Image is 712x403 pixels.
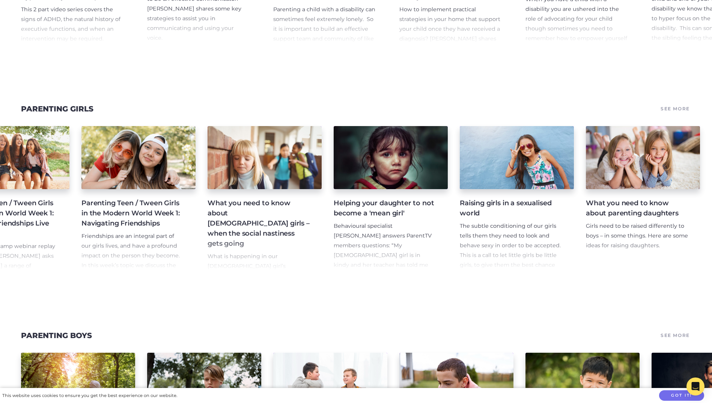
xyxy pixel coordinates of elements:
[460,221,562,280] p: The subtle conditioning of our girls tells them they need to look and behave sexy in order to be ...
[81,198,184,229] h4: Parenting Teen / Tween Girls in the Modern World Week 1: Navigating Friendships
[208,198,310,249] h4: What you need to know about [DEMOGRAPHIC_DATA] girls – when the social nastiness gets going
[460,198,562,218] h4: Raising girls in a sexualised world
[586,198,688,218] h4: What you need to know about parenting daughters
[21,104,93,113] a: Parenting Girls
[81,232,184,338] p: Friendships are an integral part of our girls lives, and have a profound impact on the person the...
[334,198,436,218] h4: Helping your daughter to not become a 'mean girl'
[208,252,310,329] p: What is happening in our [DEMOGRAPHIC_DATA] girl’s development that causes changes in behaviour a...
[21,5,123,44] p: This 2 part video series covers the signs of ADHD, the natural history of executive functions, an...
[334,221,436,367] p: Behavioural specialist [PERSON_NAME] answers ParentTV members questions: “My [DEMOGRAPHIC_DATA] g...
[399,5,501,63] p: How to implement practical strategies in your home that support your child once they have receive...
[334,126,448,270] a: Helping your daughter to not become a 'mean girl' Behavioural specialist [PERSON_NAME] answers Pa...
[586,126,700,270] a: What you need to know about parenting daughters Girls need to be raised differently to boys – in ...
[659,330,691,341] a: See More
[273,5,375,63] p: Parenting a child with a disability can sometimes feel extremely lonely. So it is important to bu...
[81,126,196,270] a: Parenting Teen / Tween Girls in the Modern World Week 1: Navigating Friendships Friendships are a...
[659,390,704,401] button: Got it!
[586,221,688,251] p: Girls need to be raised differently to boys – in some things. Here are some ideas for raising dau...
[460,126,574,270] a: Raising girls in a sexualised world The subtle conditioning of our girls tells them they need to ...
[208,126,322,270] a: What you need to know about [DEMOGRAPHIC_DATA] girls – when the social nastiness gets going What ...
[21,331,92,340] a: Parenting Boys
[659,104,691,114] a: See More
[686,377,704,395] div: Open Intercom Messenger
[2,392,177,400] div: This website uses cookies to ensure you get the best experience on our website.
